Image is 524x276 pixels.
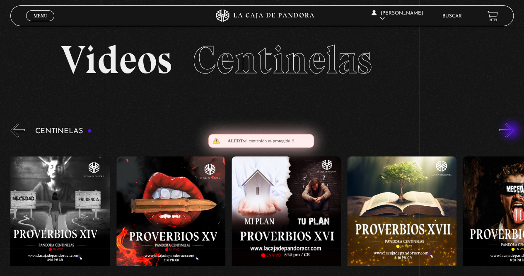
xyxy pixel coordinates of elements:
[34,13,47,18] span: Menu
[208,134,314,148] div: el contenido es protegido !!
[193,36,372,83] span: Centinelas
[227,138,244,143] span: Alert:
[372,11,423,21] span: [PERSON_NAME]
[499,123,514,137] button: Next
[31,20,50,26] span: Cerrar
[442,14,462,19] a: Buscar
[487,10,498,22] a: View your shopping cart
[61,40,464,80] h2: Videos
[35,127,92,135] h3: Centinelas
[10,123,25,137] button: Previous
